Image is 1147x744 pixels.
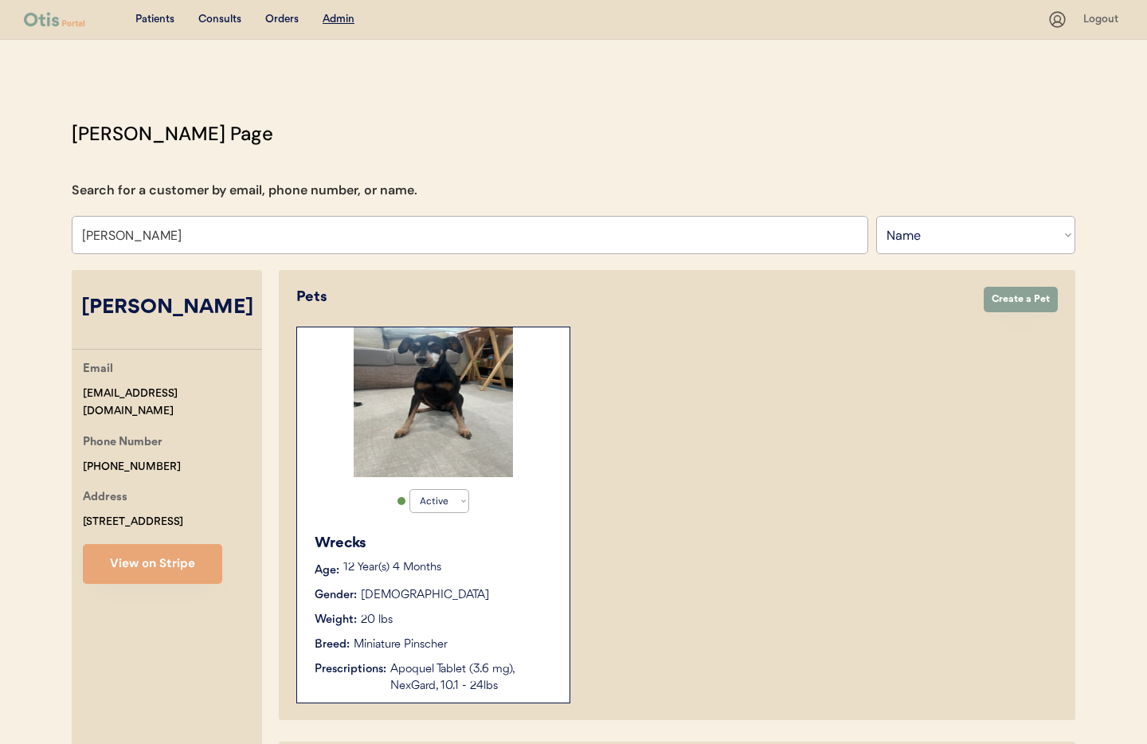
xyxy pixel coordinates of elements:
button: Create a Pet [984,287,1058,312]
div: Orders [265,12,299,28]
div: Pets [296,287,968,308]
div: Logout [1083,12,1123,28]
div: Breed: [315,636,350,653]
div: Consults [198,12,241,28]
p: 12 Year(s) 4 Months [343,562,554,574]
div: 20 lbs [361,612,393,628]
div: Search for a customer by email, phone number, or name. [72,181,417,200]
div: Miniature Pinscher [354,636,448,653]
div: [PERSON_NAME] [72,293,262,323]
div: Age: [315,562,339,579]
div: [STREET_ADDRESS] [83,513,183,531]
div: Address [83,488,127,508]
div: Wrecks [315,533,554,554]
button: View on Stripe [83,544,222,584]
div: Prescriptions: [315,661,386,678]
input: Search by name [72,216,868,254]
div: Weight: [315,612,357,628]
img: mms-MMdd39345245bd4e0504fb9eabad6558a7-b2fc79b6-a39f-4ec5-9c50-abbdf018304a.jpeg [354,327,513,477]
div: Gender: [315,587,357,604]
div: Email [83,360,113,380]
div: Phone Number [83,433,162,453]
div: Apoquel Tablet (3.6 mg), NexGard, 10.1 - 24lbs [390,661,554,695]
div: [EMAIL_ADDRESS][DOMAIN_NAME] [83,385,262,421]
div: [DEMOGRAPHIC_DATA] [361,587,489,604]
div: [PERSON_NAME] Page [72,119,273,148]
div: Patients [135,12,174,28]
div: [PHONE_NUMBER] [83,458,181,476]
u: Admin [323,14,354,25]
